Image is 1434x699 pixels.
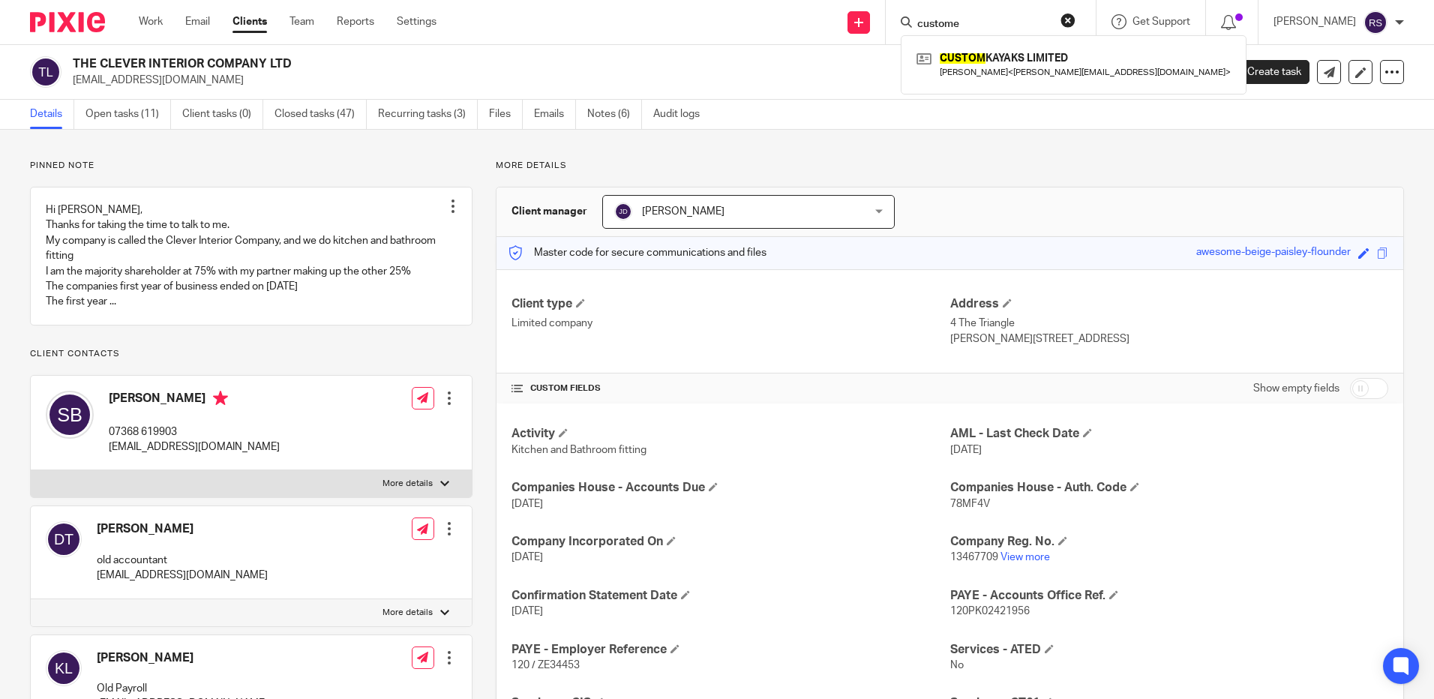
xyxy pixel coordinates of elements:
[30,348,472,360] p: Client contacts
[30,12,105,32] img: Pixie
[511,316,949,331] p: Limited company
[950,606,1030,616] span: 120PK02421956
[511,445,646,455] span: Kitchen and Bathroom fitting
[382,478,433,490] p: More details
[30,160,472,172] p: Pinned note
[382,607,433,619] p: More details
[511,426,949,442] h4: Activity
[950,316,1388,331] p: 4 The Triangle
[182,100,263,129] a: Client tasks (0)
[511,552,543,562] span: [DATE]
[1273,14,1356,29] p: [PERSON_NAME]
[1000,552,1050,562] a: View more
[511,499,543,509] span: [DATE]
[46,391,94,439] img: svg%3E
[614,202,632,220] img: svg%3E
[97,650,268,666] h4: [PERSON_NAME]
[1222,60,1309,84] a: Create task
[950,331,1388,346] p: [PERSON_NAME][STREET_ADDRESS]
[950,426,1388,442] h4: AML - Last Check Date
[1363,10,1387,34] img: svg%3E
[46,650,82,686] img: svg%3E
[337,14,374,29] a: Reports
[1196,244,1351,262] div: awesome-beige-paisley-flounder
[950,642,1388,658] h4: Services - ATED
[511,296,949,312] h4: Client type
[950,660,964,670] span: No
[30,100,74,129] a: Details
[378,100,478,129] a: Recurring tasks (3)
[950,552,998,562] span: 13467709
[213,391,228,406] i: Primary
[511,660,580,670] span: 120 / ZE34453
[489,100,523,129] a: Files
[511,480,949,496] h4: Companies House - Accounts Due
[950,534,1388,550] h4: Company Reg. No.
[30,56,61,88] img: svg%3E
[587,100,642,129] a: Notes (6)
[185,14,210,29] a: Email
[1132,16,1190,27] span: Get Support
[511,588,949,604] h4: Confirmation Statement Date
[85,100,171,129] a: Open tasks (11)
[950,588,1388,604] h4: PAYE - Accounts Office Ref.
[46,521,82,557] img: svg%3E
[511,606,543,616] span: [DATE]
[274,100,367,129] a: Closed tasks (47)
[642,206,724,217] span: [PERSON_NAME]
[97,521,268,537] h4: [PERSON_NAME]
[73,73,1200,88] p: [EMAIL_ADDRESS][DOMAIN_NAME]
[109,424,280,439] p: 07368 619903
[511,382,949,394] h4: CUSTOM FIELDS
[950,480,1388,496] h4: Companies House - Auth. Code
[139,14,163,29] a: Work
[97,681,268,696] p: Old Payroll
[109,391,280,409] h4: [PERSON_NAME]
[289,14,314,29] a: Team
[496,160,1404,172] p: More details
[397,14,436,29] a: Settings
[511,642,949,658] h4: PAYE - Employer Reference
[950,445,982,455] span: [DATE]
[73,56,974,72] h2: THE CLEVER INTERIOR COMPANY LTD
[511,204,587,219] h3: Client manager
[1253,381,1339,396] label: Show empty fields
[97,553,268,568] p: old accountant
[97,568,268,583] p: [EMAIL_ADDRESS][DOMAIN_NAME]
[511,534,949,550] h4: Company Incorporated On
[653,100,711,129] a: Audit logs
[950,499,990,509] span: 78MF4V
[916,18,1051,31] input: Search
[232,14,267,29] a: Clients
[508,245,766,260] p: Master code for secure communications and files
[1060,13,1075,28] button: Clear
[950,296,1388,312] h4: Address
[534,100,576,129] a: Emails
[109,439,280,454] p: [EMAIL_ADDRESS][DOMAIN_NAME]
